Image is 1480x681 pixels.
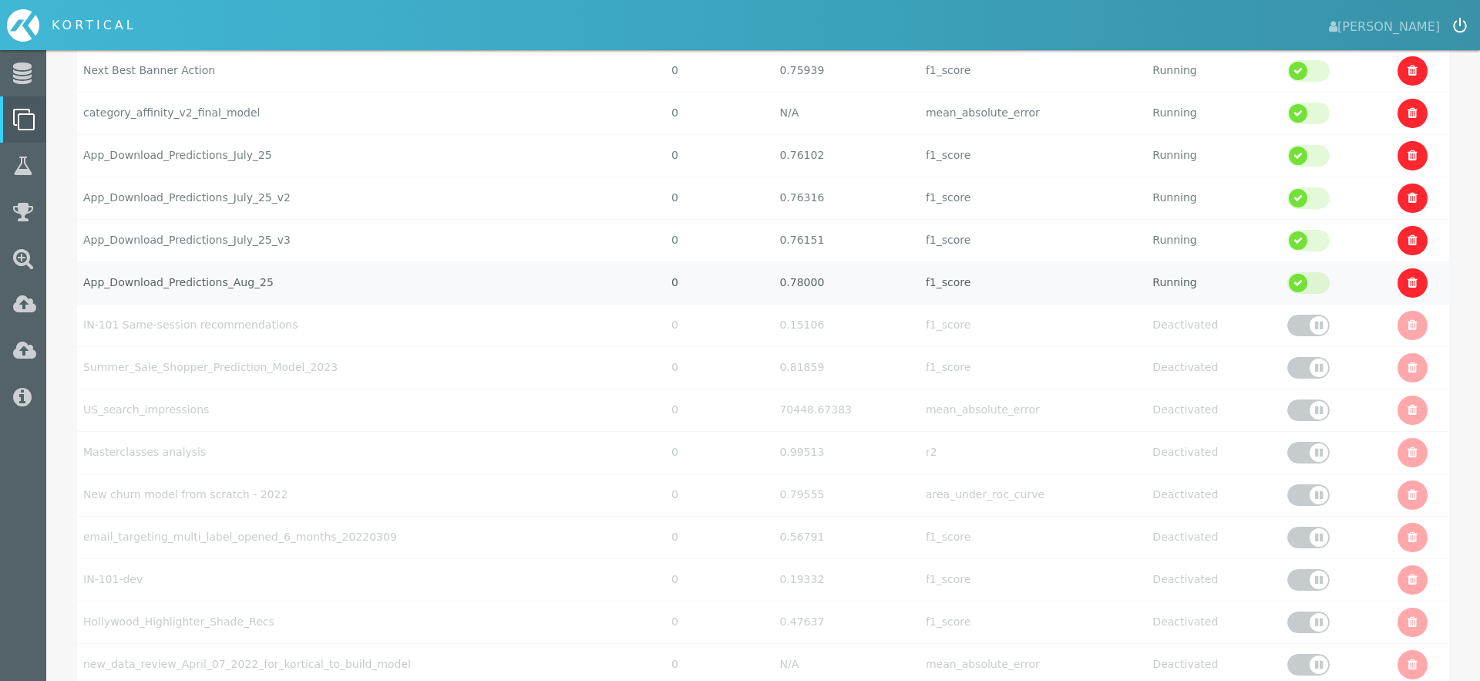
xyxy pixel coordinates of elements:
[1453,18,1467,33] img: icon-logout.svg
[1152,361,1218,373] span: Deactivated
[77,49,665,92] td: Next Best Banner Action
[773,431,920,474] td: 0.99513
[77,516,665,558] td: email_targeting_multi_label_opened_6_months_20220309
[920,177,1146,219] td: f1_score
[665,474,773,516] td: 0
[665,601,773,643] td: 0
[1152,106,1196,119] span: Running
[665,431,773,474] td: 0
[920,389,1146,431] td: mean_absolute_error
[1152,234,1196,246] span: Running
[773,346,920,389] td: 0.81859
[1152,403,1218,416] span: Deactivated
[1152,319,1218,331] span: Deactivated
[920,516,1146,558] td: f1_score
[773,92,920,134] td: N/A
[77,304,665,346] td: IN-101 Same-session recommendations
[665,49,773,92] td: 0
[773,134,920,177] td: 0.76102
[920,601,1146,643] td: f1_score
[1329,15,1440,36] span: [PERSON_NAME]
[773,49,920,92] td: 0.75939
[665,177,773,219] td: 0
[1152,191,1196,204] span: Running
[1152,276,1196,288] span: Running
[665,219,773,261] td: 0
[665,304,773,346] td: 0
[920,474,1146,516] td: area_under_roc_curve
[1152,658,1218,670] span: Deactivated
[773,601,920,643] td: 0.47637
[773,516,920,558] td: 0.56791
[77,558,665,601] td: IN-101-dev
[77,346,665,389] td: Summer_Sale_Shopper_Prediction_Model_2023
[77,219,665,261] td: App_Download_Predictions_July_25_v3
[773,389,920,431] td: 70448.67383
[7,9,149,42] a: KORTICAL
[77,389,665,431] td: US_search_impressions
[665,558,773,601] td: 0
[773,261,920,304] td: 0.78000
[77,92,665,134] td: category_affinity_v2_final_model
[1152,446,1218,458] span: Deactivated
[665,346,773,389] td: 0
[920,558,1146,601] td: f1_score
[52,16,136,35] div: KORTICAL
[773,474,920,516] td: 0.79555
[1152,573,1218,585] span: Deactivated
[77,261,665,304] td: App_Download_Predictions_Aug_25
[7,9,149,42] div: Home
[1152,615,1218,628] span: Deactivated
[665,261,773,304] td: 0
[77,601,665,643] td: Hollywood_Highlighter_Shade_Recs
[920,49,1146,92] td: f1_score
[773,304,920,346] td: 0.15106
[665,389,773,431] td: 0
[920,346,1146,389] td: f1_score
[665,134,773,177] td: 0
[920,261,1146,304] td: f1_score
[773,177,920,219] td: 0.76316
[77,134,665,177] td: App_Download_Predictions_July_25
[1152,488,1218,501] span: Deactivated
[773,219,920,261] td: 0.76151
[920,134,1146,177] td: f1_score
[1152,149,1196,161] span: Running
[77,177,665,219] td: App_Download_Predictions_July_25_v2
[920,304,1146,346] td: f1_score
[1152,531,1218,543] span: Deactivated
[920,431,1146,474] td: r2
[665,516,773,558] td: 0
[1152,64,1196,76] span: Running
[77,474,665,516] td: New churn model from scratch - 2022
[665,92,773,134] td: 0
[920,219,1146,261] td: f1_score
[920,92,1146,134] td: mean_absolute_error
[773,558,920,601] td: 0.19332
[77,431,665,474] td: Masterclasses analysis
[7,9,39,42] img: icon-kortical.svg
